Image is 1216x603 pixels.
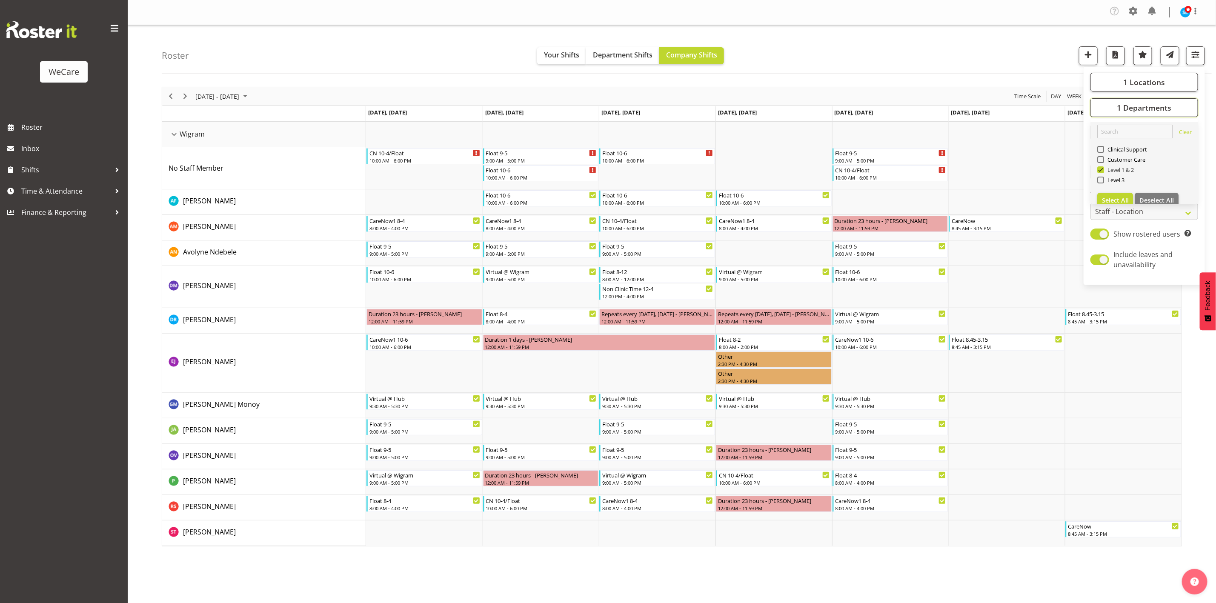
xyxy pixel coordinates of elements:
[369,335,480,343] div: CareNow1 10-6
[1068,522,1179,530] div: CareNow
[835,505,946,512] div: 8:00 AM - 4:00 PM
[599,267,715,283] div: Deepti Mahajan"s event - Float 8-12 Begin From Wednesday, September 3, 2025 at 8:00:00 AM GMT+12:...
[716,216,832,232] div: Ashley Mendoza"s event - CareNow1 8-4 Begin From Thursday, September 4, 2025 at 8:00:00 AM GMT+12...
[716,334,832,351] div: Ella Jarvis"s event - Float 8-2 Begin From Thursday, September 4, 2025 at 8:00:00 AM GMT+12:00 En...
[6,21,77,38] img: Rosterit website logo
[602,403,713,409] div: 9:30 AM - 5:30 PM
[485,479,597,486] div: 12:00 AM - 11:59 PM
[833,470,948,486] div: Pooja Prabhu"s event - Float 8-4 Begin From Friday, September 5, 2025 at 8:00:00 AM GMT+12:00 End...
[369,242,480,250] div: Float 9-5
[162,418,366,444] td: Jane Arps resource
[601,318,713,325] div: 12:00 AM - 11:59 PM
[162,308,366,334] td: Deepti Raturi resource
[1090,73,1198,91] button: 1 Locations
[602,157,713,164] div: 10:00 AM - 6:00 PM
[833,148,948,164] div: No Staff Member"s event - Float 9-5 Begin From Friday, September 5, 2025 at 9:00:00 AM GMT+12:00 ...
[599,309,715,325] div: Deepti Raturi"s event - Repeats every wednesday, thursday - Deepti Raturi Begin From Wednesday, S...
[483,267,599,283] div: Deepti Mahajan"s event - Virtual @ Wigram Begin From Tuesday, September 2, 2025 at 9:00:00 AM GMT...
[602,242,713,250] div: Float 9-5
[599,496,715,512] div: Rhianne Sharples"s event - CareNow1 8-4 Begin From Wednesday, September 3, 2025 at 8:00:00 AM GMT...
[21,121,123,134] span: Roster
[486,445,597,454] div: Float 9-5
[599,284,715,300] div: Deepti Mahajan"s event - Non Clinic Time 12-4 Begin From Wednesday, September 3, 2025 at 12:00:00...
[162,444,366,469] td: Olive Vermazen resource
[183,476,236,486] a: [PERSON_NAME]
[1079,46,1098,65] button: Add a new shift
[833,165,948,181] div: No Staff Member"s event - CN 10-4/Float Begin From Friday, September 5, 2025 at 10:00:00 AM GMT+1...
[1090,98,1198,117] button: 1 Departments
[368,109,407,116] span: [DATE], [DATE]
[1097,193,1133,208] button: Select All
[183,527,236,537] a: [PERSON_NAME]
[599,470,715,486] div: Pooja Prabhu"s event - Virtual @ Wigram Begin From Wednesday, September 3, 2025 at 9:00:00 AM GMT...
[486,250,597,257] div: 9:00 AM - 5:00 PM
[719,343,830,350] div: 8:00 AM - 2:00 PM
[835,454,946,460] div: 9:00 AM - 5:00 PM
[718,318,830,325] div: 12:00 AM - 11:59 PM
[183,425,236,435] a: [PERSON_NAME]
[162,215,366,240] td: Ashley Mendoza resource
[162,266,366,308] td: Deepti Mahajan resource
[601,309,713,318] div: Repeats every [DATE], [DATE] - [PERSON_NAME]
[169,163,223,173] span: No Staff Member
[719,199,830,206] div: 10:00 AM - 6:00 PM
[835,267,946,276] div: Float 10-6
[183,315,236,324] span: [PERSON_NAME]
[833,267,948,283] div: Deepti Mahajan"s event - Float 10-6 Begin From Friday, September 5, 2025 at 10:00:00 AM GMT+12:00...
[178,87,192,105] div: Next
[369,225,480,231] div: 8:00 AM - 4:00 PM
[599,419,715,435] div: Jane Arps"s event - Float 9-5 Begin From Wednesday, September 3, 2025 at 9:00:00 AM GMT+12:00 End...
[602,225,713,231] div: 10:00 AM - 6:00 PM
[483,148,599,164] div: No Staff Member"s event - Float 9-5 Begin From Tuesday, September 2, 2025 at 9:00:00 AM GMT+12:00...
[718,454,830,460] div: 12:00 AM - 11:59 PM
[602,445,713,454] div: Float 9-5
[835,420,946,428] div: Float 9-5
[366,241,482,257] div: Avolyne Ndebele"s event - Float 9-5 Begin From Monday, September 1, 2025 at 9:00:00 AM GMT+12:00 ...
[180,129,205,139] span: Wigram
[369,318,480,325] div: 12:00 AM - 11:59 PM
[369,454,480,460] div: 9:00 AM - 5:00 PM
[602,216,713,225] div: CN 10-4/Float
[1161,46,1179,65] button: Send a list of all shifts for the selected filtered period to all rostered employees.
[162,122,366,147] td: Wigram resource
[369,309,480,318] div: Duration 23 hours - [PERSON_NAME]
[719,225,830,231] div: 8:00 AM - 4:00 PM
[162,51,189,60] h4: Roster
[602,284,713,293] div: Non Clinic Time 12-4
[485,343,713,350] div: 12:00 AM - 11:59 PM
[835,309,946,318] div: Virtual @ Wigram
[1097,125,1173,138] input: Search
[21,142,123,155] span: Inbox
[602,191,713,199] div: Float 10-6
[659,47,724,64] button: Company Shifts
[718,496,830,505] div: Duration 23 hours - [PERSON_NAME]
[162,147,366,189] td: No Staff Member resource
[483,309,599,325] div: Deepti Raturi"s event - Float 8-4 Begin From Tuesday, September 2, 2025 at 8:00:00 AM GMT+12:00 E...
[183,450,236,460] a: [PERSON_NAME]
[833,445,948,461] div: Olive Vermazen"s event - Float 9-5 Begin From Friday, September 5, 2025 at 9:00:00 AM GMT+12:00 E...
[599,394,715,410] div: Gladie Monoy"s event - Virtual @ Hub Begin From Wednesday, September 3, 2025 at 9:30:00 AM GMT+12...
[719,191,830,199] div: Float 10-6
[183,357,236,366] span: [PERSON_NAME]
[716,267,832,283] div: Deepti Mahajan"s event - Virtual @ Wigram Begin From Thursday, September 4, 2025 at 9:00:00 AM GM...
[951,109,990,116] span: [DATE], [DATE]
[719,394,830,403] div: Virtual @ Hub
[602,471,713,479] div: Virtual @ Wigram
[486,309,597,318] div: Float 8-4
[949,216,1064,232] div: Ashley Mendoza"s event - CareNow Begin From Saturday, September 6, 2025 at 8:45:00 AM GMT+12:00 E...
[183,400,260,409] span: [PERSON_NAME] Monoy
[602,505,713,512] div: 8:00 AM - 4:00 PM
[1104,166,1134,173] span: Level 1 & 2
[833,241,948,257] div: Avolyne Ndebele"s event - Float 9-5 Begin From Friday, September 5, 2025 at 9:00:00 AM GMT+12:00 ...
[835,428,946,435] div: 9:00 AM - 5:00 PM
[952,225,1062,231] div: 8:45 AM - 3:15 PM
[835,445,946,454] div: Float 9-5
[833,496,948,512] div: Rhianne Sharples"s event - CareNow1 8-4 Begin From Friday, September 5, 2025 at 8:00:00 AM GMT+12...
[366,267,482,283] div: Deepti Mahajan"s event - Float 10-6 Begin From Monday, September 1, 2025 at 10:00:00 AM GMT+12:00...
[602,454,713,460] div: 9:00 AM - 5:00 PM
[183,280,236,291] a: [PERSON_NAME]
[369,428,480,435] div: 9:00 AM - 5:00 PM
[952,343,1062,350] div: 8:45 AM - 3:15 PM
